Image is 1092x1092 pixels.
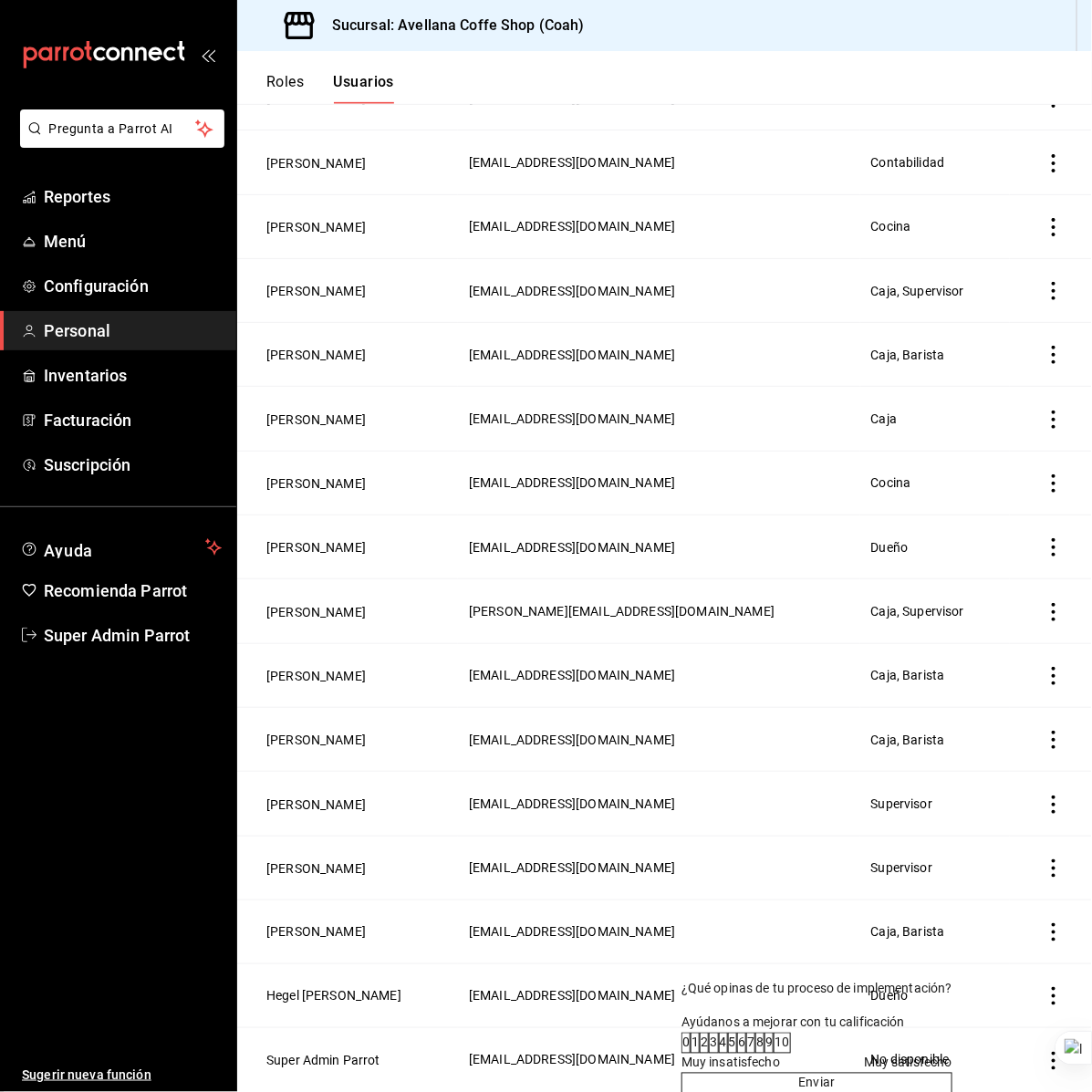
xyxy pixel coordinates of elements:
div: 7 [747,1034,754,1053]
span: Super Admin Parrot [44,623,222,648]
span: [EMAIL_ADDRESS][DOMAIN_NAME] [469,668,675,682]
span: [EMAIL_ADDRESS][DOMAIN_NAME] [469,284,675,298]
button: 9 [764,1033,774,1054]
span: Caja, Barista [871,925,945,940]
button: 4 [719,1033,728,1054]
button: 3 [709,1033,718,1054]
button: actions [1045,411,1063,429]
button: 8 [755,1033,764,1054]
button: actions [1045,859,1063,878]
button: [PERSON_NAME] [266,859,366,878]
button: [PERSON_NAME] [266,796,366,814]
div: 2 [701,1034,708,1053]
button: actions [1045,796,1063,814]
span: Caja, Supervisor [871,604,964,619]
button: 2 [700,1033,709,1054]
p: Ayúdanos a mejorar con tu calificación [681,1014,952,1033]
span: Recomienda Parrot [44,578,222,603]
span: Inventarios [44,363,222,388]
button: Roles [266,73,304,104]
button: actions [1045,474,1063,493]
span: [EMAIL_ADDRESS][DOMAIN_NAME] [469,155,675,170]
h3: Sucursal: Avellana Coffe Shop (Coah) [317,15,585,36]
span: [EMAIL_ADDRESS][DOMAIN_NAME] [469,860,675,875]
button: Hegel [PERSON_NAME] [266,987,401,1005]
button: actions [1045,154,1063,172]
button: 7 [746,1033,755,1054]
div: 1 [692,1034,699,1053]
button: actions [1045,731,1063,749]
button: actions [1045,218,1063,236]
table: employeesTable [237,41,1092,1092]
button: [PERSON_NAME] [266,538,366,556]
div: navigation tabs [266,73,394,104]
span: Contabilidad [871,155,945,170]
span: Personal [44,318,222,343]
button: actions [1045,346,1063,364]
button: actions [1045,923,1063,941]
span: Caja [871,411,898,426]
span: Caja, Barista [871,733,945,747]
span: Sugerir nueva función [22,1066,222,1085]
span: [EMAIL_ADDRESS][DOMAIN_NAME] [469,989,675,1004]
a: Pregunta a Parrot AI [13,132,224,151]
button: Usuarios [333,73,394,104]
span: [EMAIL_ADDRESS][DOMAIN_NAME] [469,796,675,811]
div: 0 [682,1034,690,1053]
span: Ayuda [44,536,198,558]
button: actions [1045,1052,1063,1070]
div: 8 [756,1034,764,1053]
span: Menú [44,229,222,254]
button: 0 [681,1033,691,1054]
button: [PERSON_NAME] [266,282,366,300]
span: Caja, Supervisor [871,284,964,298]
button: actions [1045,282,1063,300]
span: [EMAIL_ADDRESS][DOMAIN_NAME] [469,219,675,234]
button: actions [1045,538,1063,556]
span: Configuración [44,274,222,298]
button: [PERSON_NAME] [266,218,366,236]
span: [EMAIL_ADDRESS][DOMAIN_NAME] [469,540,675,555]
button: [PERSON_NAME] [266,667,366,685]
button: Pregunta a Parrot AI [20,109,224,148]
span: Reportes [44,184,222,209]
span: Cocina [871,91,911,106]
button: [PERSON_NAME] [266,346,366,364]
div: 5 [729,1034,736,1053]
button: [PERSON_NAME] [266,154,366,172]
span: Supervisor [871,796,933,811]
div: 10 [775,1034,789,1053]
button: 5 [728,1033,737,1054]
div: 4 [720,1034,727,1053]
div: ¿Qué opinas de tu proceso de implementación? [681,980,952,999]
button: actions [1045,987,1063,1005]
span: Cocina [871,219,911,234]
div: 9 [765,1034,773,1053]
span: Supervisor [871,860,933,875]
span: [EMAIL_ADDRESS][DOMAIN_NAME] [469,925,675,940]
span: [EMAIL_ADDRESS][DOMAIN_NAME] [469,348,675,362]
button: [PERSON_NAME] [266,411,366,429]
button: Super Admin Parrot [266,1052,380,1070]
span: [EMAIL_ADDRESS][DOMAIN_NAME] [469,733,675,747]
span: Suscripción [44,452,222,477]
span: [EMAIL_ADDRESS][DOMAIN_NAME] [469,1053,675,1067]
span: [EMAIL_ADDRESS][DOMAIN_NAME] [469,475,675,490]
span: Caja, Barista [871,348,945,362]
button: actions [1045,667,1063,685]
span: [EMAIL_ADDRESS][DOMAIN_NAME] [469,411,675,426]
button: [PERSON_NAME] [266,923,366,941]
span: Caja, Barista [871,668,945,682]
span: Facturación [44,408,222,432]
span: [PERSON_NAME][EMAIL_ADDRESS][DOMAIN_NAME] [469,604,775,619]
span: Dueño [871,540,909,555]
span: Cocina [871,475,911,490]
button: [PERSON_NAME] [266,474,366,493]
button: [PERSON_NAME] [266,731,366,749]
div: 6 [738,1034,745,1053]
button: open_drawer_menu [201,47,215,62]
button: 6 [737,1033,746,1054]
span: Muy satisfecho [864,1054,952,1073]
div: 3 [710,1034,717,1053]
button: [PERSON_NAME] [266,603,366,621]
